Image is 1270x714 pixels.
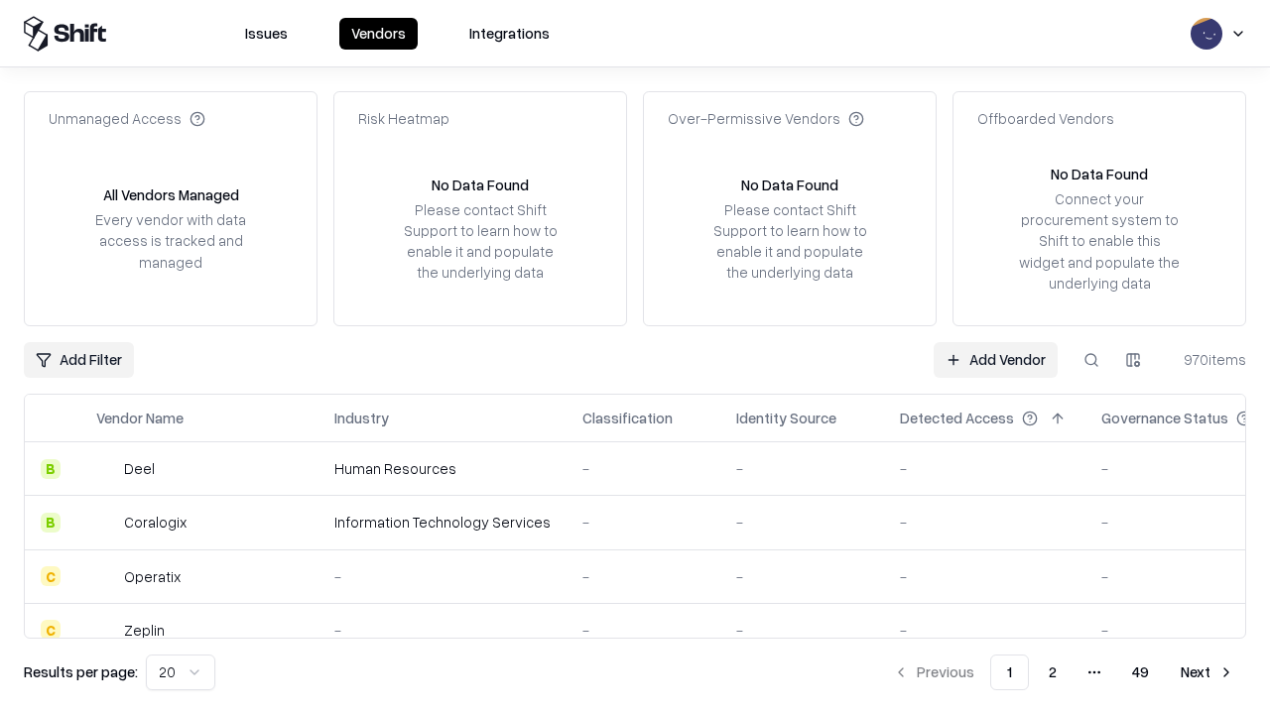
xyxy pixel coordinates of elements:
[124,458,155,479] div: Deel
[1033,654,1073,690] button: 2
[582,512,704,533] div: -
[339,18,418,50] button: Vendors
[24,342,134,378] button: Add Filter
[124,512,187,533] div: Coralogix
[582,408,673,428] div: Classification
[96,408,184,428] div: Vendor Name
[96,459,116,479] img: Deel
[358,108,449,129] div: Risk Heatmap
[990,654,1029,690] button: 1
[1051,164,1148,184] div: No Data Found
[88,209,253,272] div: Every vendor with data access is tracked and managed
[24,661,138,682] p: Results per page:
[49,108,205,129] div: Unmanaged Access
[41,620,61,640] div: C
[103,184,239,205] div: All Vendors Managed
[334,408,389,428] div: Industry
[900,458,1070,479] div: -
[900,620,1070,641] div: -
[900,512,1070,533] div: -
[668,108,864,129] div: Over-Permissive Vendors
[1101,408,1228,428] div: Governance Status
[736,566,868,587] div: -
[736,408,836,428] div: Identity Source
[41,459,61,479] div: B
[398,199,563,284] div: Please contact Shift Support to learn how to enable it and populate the underlying data
[582,566,704,587] div: -
[124,620,165,641] div: Zeplin
[1167,349,1246,370] div: 970 items
[96,566,116,586] img: Operatix
[233,18,300,50] button: Issues
[582,458,704,479] div: -
[457,18,562,50] button: Integrations
[881,654,1246,690] nav: pagination
[41,513,61,533] div: B
[1116,654,1165,690] button: 49
[334,512,551,533] div: Information Technology Services
[96,620,116,640] img: Zeplin
[900,408,1014,428] div: Detected Access
[334,458,551,479] div: Human Resources
[736,458,868,479] div: -
[977,108,1114,129] div: Offboarded Vendors
[736,512,868,533] div: -
[41,566,61,586] div: C
[900,566,1070,587] div: -
[934,342,1058,378] a: Add Vendor
[1017,188,1182,294] div: Connect your procurement system to Shift to enable this widget and populate the underlying data
[334,566,551,587] div: -
[432,175,529,195] div: No Data Found
[741,175,838,195] div: No Data Found
[96,513,116,533] img: Coralogix
[736,620,868,641] div: -
[334,620,551,641] div: -
[582,620,704,641] div: -
[707,199,872,284] div: Please contact Shift Support to learn how to enable it and populate the underlying data
[124,566,181,587] div: Operatix
[1169,654,1246,690] button: Next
